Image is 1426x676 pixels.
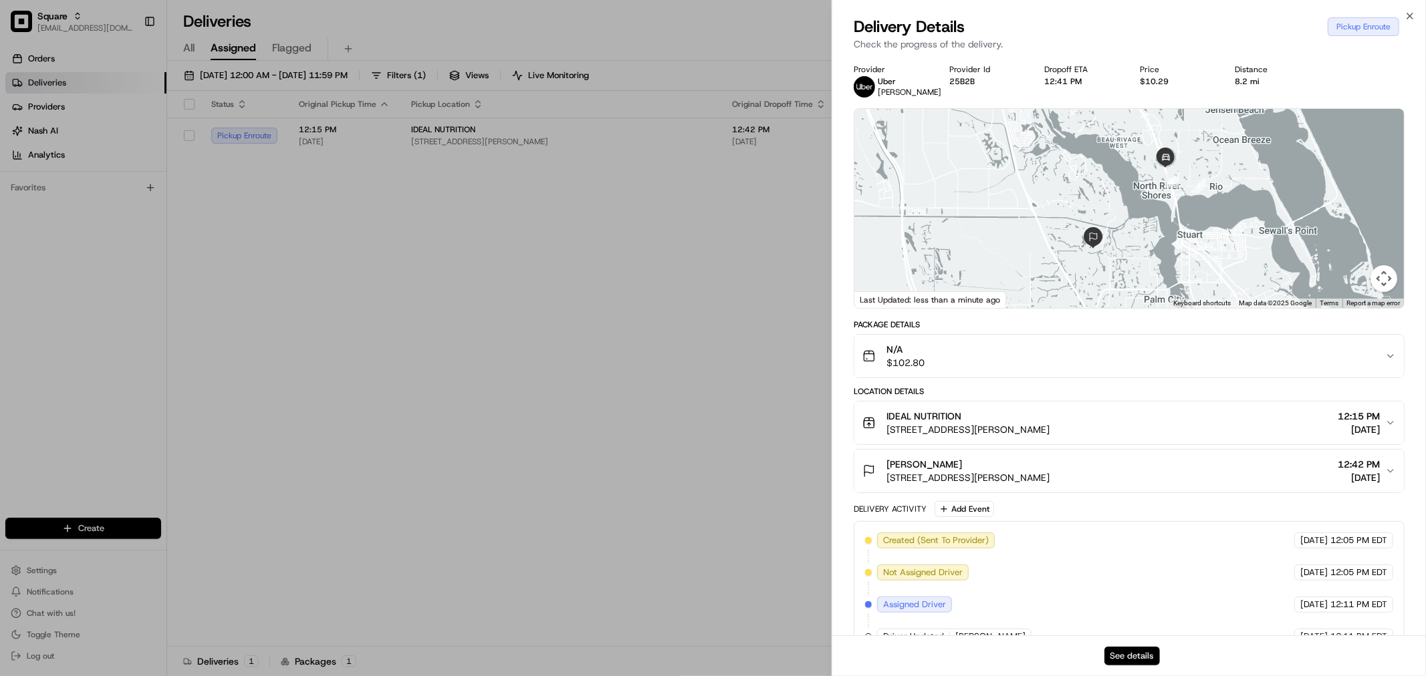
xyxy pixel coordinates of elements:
span: Map data ©2025 Google [1239,299,1312,307]
span: Uber [878,76,896,87]
div: Dropoff ETA [1045,64,1119,75]
a: Open this area in Google Maps (opens a new window) [858,291,902,308]
a: Terms (opens in new tab) [1320,299,1338,307]
span: 12:05 PM EDT [1330,566,1387,578]
span: API Documentation [126,194,215,207]
span: 12:11 PM EDT [1330,631,1387,643]
span: [PERSON_NAME] [886,458,962,471]
span: [PERSON_NAME] [878,87,941,98]
span: Pylon [133,226,162,236]
div: Last Updated: less than a minute ago [854,291,1006,308]
div: Start new chat [45,128,219,141]
span: [DATE] [1338,423,1380,436]
span: 12:42 PM [1338,458,1380,471]
p: Welcome 👋 [13,53,243,75]
div: We're available if you need us! [45,141,169,152]
span: N/A [886,343,925,356]
span: IDEAL NUTRITION [886,409,961,423]
button: See details [1104,647,1160,665]
div: Package Details [854,319,1405,330]
button: Keyboard shortcuts [1173,299,1231,308]
div: 8.2 mi [1235,76,1310,87]
span: [STREET_ADDRESS][PERSON_NAME] [886,423,1050,436]
span: [STREET_ADDRESS][PERSON_NAME] [886,471,1050,484]
button: Add Event [935,501,994,517]
div: 💻 [113,195,124,206]
span: $102.80 [886,356,925,369]
div: Provider [854,64,928,75]
img: Google [858,291,902,308]
div: 2 [1165,173,1179,188]
span: Assigned Driver [883,599,946,611]
a: Powered byPylon [94,226,162,236]
div: 📗 [13,195,24,206]
span: 12:15 PM [1338,409,1380,423]
div: $10.29 [1140,76,1214,87]
img: uber-new-logo.jpeg [854,76,875,98]
span: Not Assigned Driver [883,566,963,578]
input: Clear [35,86,221,100]
div: Distance [1235,64,1310,75]
img: Nash [13,13,40,40]
button: IDEAL NUTRITION[STREET_ADDRESS][PERSON_NAME]12:15 PM[DATE] [854,401,1404,444]
span: [DATE] [1300,599,1328,611]
img: 1736555255976-a54dd68f-1ca7-489b-9aae-adbdc363a1c4 [13,128,37,152]
p: Check the progress of the delivery. [854,37,1405,51]
div: Delivery Activity [854,504,927,514]
div: 1 [1191,178,1206,193]
button: Start new chat [227,132,243,148]
button: N/A$102.80 [854,335,1404,377]
span: Delivery Details [854,16,965,37]
span: [DATE] [1300,631,1328,643]
button: Map camera controls [1371,265,1397,292]
span: Knowledge Base [27,194,102,207]
button: [PERSON_NAME][STREET_ADDRESS][PERSON_NAME]12:42 PM[DATE] [854,450,1404,492]
a: Report a map error [1346,299,1400,307]
span: [DATE] [1300,566,1328,578]
a: 📗Knowledge Base [8,188,108,212]
span: [DATE] [1338,471,1380,484]
div: Provider Id [949,64,1024,75]
span: Created (Sent To Provider) [883,534,989,546]
div: 12:41 PM [1045,76,1119,87]
span: 12:11 PM EDT [1330,599,1387,611]
span: [DATE] [1300,534,1328,546]
button: 25B2B [949,76,975,87]
span: 12:05 PM EDT [1330,534,1387,546]
span: Driver Updated [883,631,944,643]
div: Price [1140,64,1214,75]
span: [PERSON_NAME] [955,631,1026,643]
div: Location Details [854,386,1405,397]
a: 💻API Documentation [108,188,220,212]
